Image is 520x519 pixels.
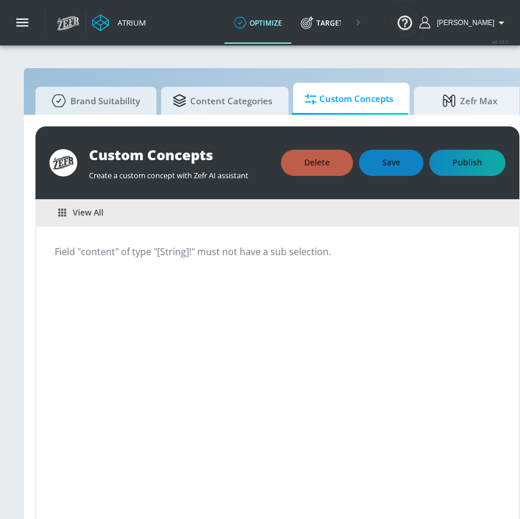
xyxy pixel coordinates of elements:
[305,85,393,113] span: Custom Concepts
[89,164,269,181] div: Create a custom concept with Zefr AI assistant
[291,2,352,44] a: Target
[173,87,272,115] span: Content Categories
[59,206,104,220] span: View All
[492,38,508,45] span: v 4.33.5
[432,19,494,27] span: [PERSON_NAME]
[389,6,421,38] button: Open Resource Center
[225,2,291,44] a: optimize
[89,145,269,164] div: Custom Concepts
[419,16,508,30] button: [PERSON_NAME]
[47,87,140,115] span: Brand Suitability
[92,14,146,31] a: Atrium
[426,87,514,115] span: Zefr Max
[54,202,108,224] button: View All
[113,17,146,28] div: Atrium
[55,245,500,258] div: Field "content" of type "[String]!" must not have a sub selection.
